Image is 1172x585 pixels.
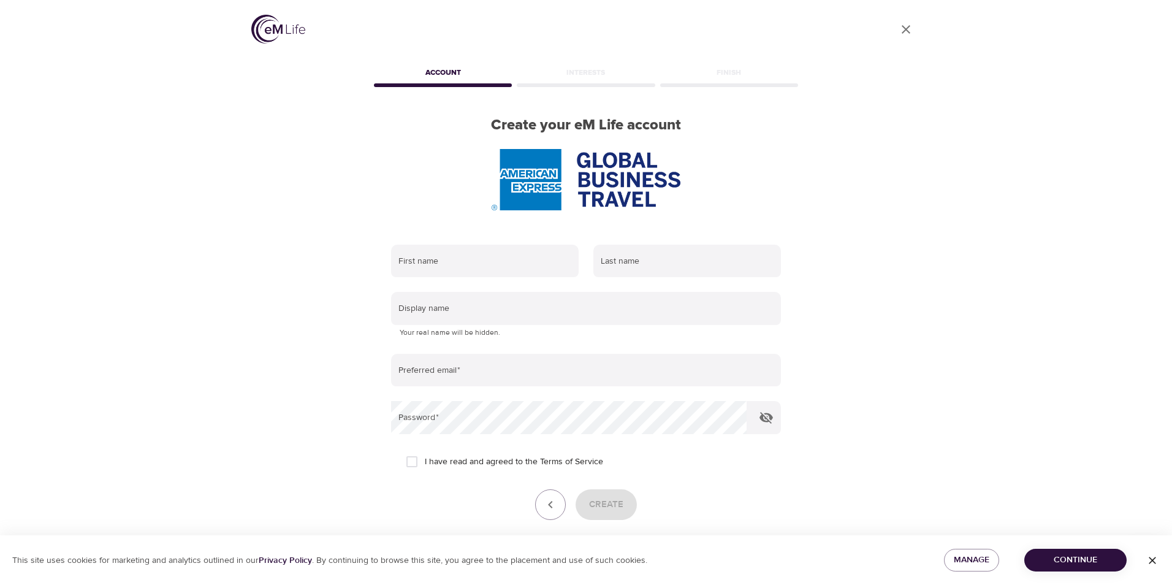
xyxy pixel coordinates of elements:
[425,456,603,468] span: I have read and agreed to the
[1024,549,1127,572] button: Continue
[251,15,305,44] img: logo
[1034,552,1117,568] span: Continue
[259,555,312,566] a: Privacy Policy
[492,149,680,210] img: AmEx%20GBT%20logo.png
[400,327,772,339] p: Your real name will be hidden.
[954,552,989,568] span: Manage
[944,549,999,572] button: Manage
[540,456,603,468] a: Terms of Service
[371,117,801,134] h2: Create your eM Life account
[891,15,921,44] a: close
